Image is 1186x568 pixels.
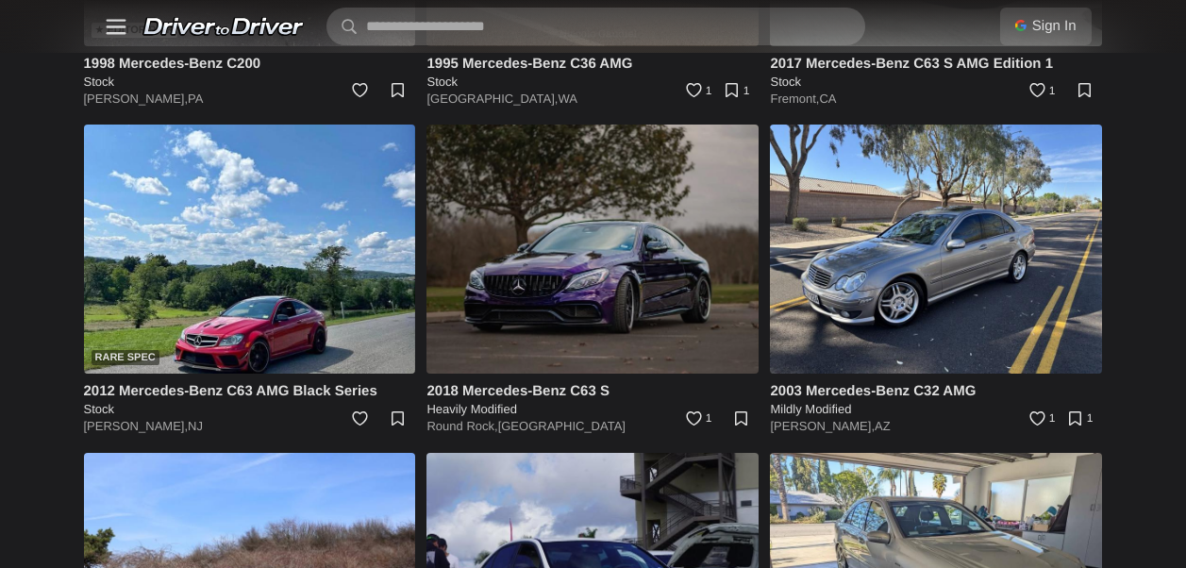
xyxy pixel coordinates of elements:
[84,54,416,91] a: 1998 Mercedes-Benz C200 Stock
[676,402,717,443] a: 1
[426,125,759,374] img: 2018 Mercedes-Benz C63 S for sale
[426,54,759,74] h4: 1995 Mercedes-Benz C36 AMG
[770,125,1102,374] img: 2003 Mercedes-Benz C32 AMG for sale
[92,350,159,365] div: Rare Spec
[426,381,759,401] h4: 2018 Mercedes-Benz C63 S
[1019,74,1061,115] a: 1
[770,419,875,433] a: [PERSON_NAME],
[84,54,416,74] h4: 1998 Mercedes-Benz C200
[1000,8,1092,45] a: Sign In
[770,54,1102,91] a: 2017 Mercedes-Benz C63 S AMG Edition 1 Stock
[84,381,416,401] h4: 2012 Mercedes-Benz C63 AMG Black Series
[770,381,1102,418] a: 2003 Mercedes-Benz C32 AMG Mildly Modified
[770,92,819,106] a: Fremont,
[676,74,717,115] a: 1
[426,401,759,418] h5: Heavily Modified
[875,419,891,433] a: AZ
[84,74,416,91] h5: Stock
[498,419,626,433] a: [GEOGRAPHIC_DATA]
[426,381,759,418] a: 2018 Mercedes-Benz C63 S Heavily Modified
[84,92,189,106] a: [PERSON_NAME],
[84,401,416,418] h5: Stock
[84,419,189,433] a: [PERSON_NAME],
[426,74,759,91] h5: Stock
[1061,402,1102,443] a: 1
[84,125,416,374] img: 2012 Mercedes-Benz C63 AMG Black Series for sale
[770,54,1102,74] h4: 2017 Mercedes-Benz C63 S AMG Edition 1
[188,92,203,106] a: PA
[819,92,836,106] a: CA
[84,125,416,374] a: Rare Spec
[717,74,759,115] a: 1
[188,419,203,433] a: NJ
[770,401,1102,418] h5: Mildly Modified
[558,92,576,106] a: WA
[426,419,497,433] a: Round Rock,
[84,381,416,418] a: 2012 Mercedes-Benz C63 AMG Black Series Stock
[770,74,1102,91] h5: Stock
[426,92,558,106] a: [GEOGRAPHIC_DATA],
[426,54,759,91] a: 1995 Mercedes-Benz C36 AMG Stock
[1019,402,1061,443] a: 1
[770,381,1102,401] h4: 2003 Mercedes-Benz C32 AMG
